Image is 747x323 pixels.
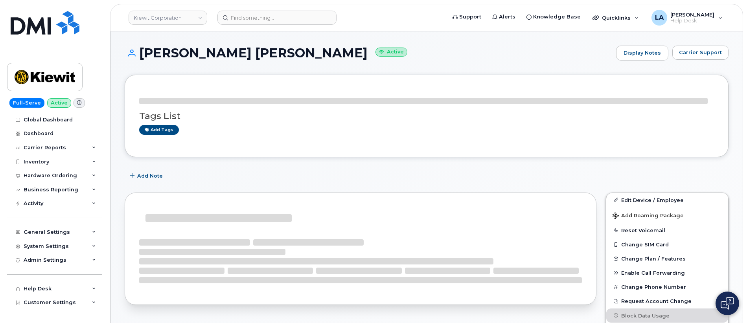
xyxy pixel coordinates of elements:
span: Add Note [137,172,163,180]
button: Change Plan / Features [606,251,728,266]
button: Add Roaming Package [606,207,728,223]
button: Block Data Usage [606,308,728,323]
button: Add Note [125,169,169,183]
button: Reset Voicemail [606,223,728,237]
h3: Tags List [139,111,714,121]
span: Change Plan / Features [621,256,686,262]
button: Request Account Change [606,294,728,308]
button: Change SIM Card [606,237,728,251]
span: Add Roaming Package [613,213,684,220]
h1: [PERSON_NAME] [PERSON_NAME] [125,46,612,60]
button: Change Phone Number [606,280,728,294]
a: Edit Device / Employee [606,193,728,207]
span: Carrier Support [679,49,722,56]
button: Carrier Support [672,46,729,60]
span: Enable Call Forwarding [621,270,685,276]
a: Add tags [139,125,179,135]
small: Active [375,48,407,57]
a: Display Notes [616,46,668,61]
img: Open chat [721,297,734,310]
button: Enable Call Forwarding [606,266,728,280]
